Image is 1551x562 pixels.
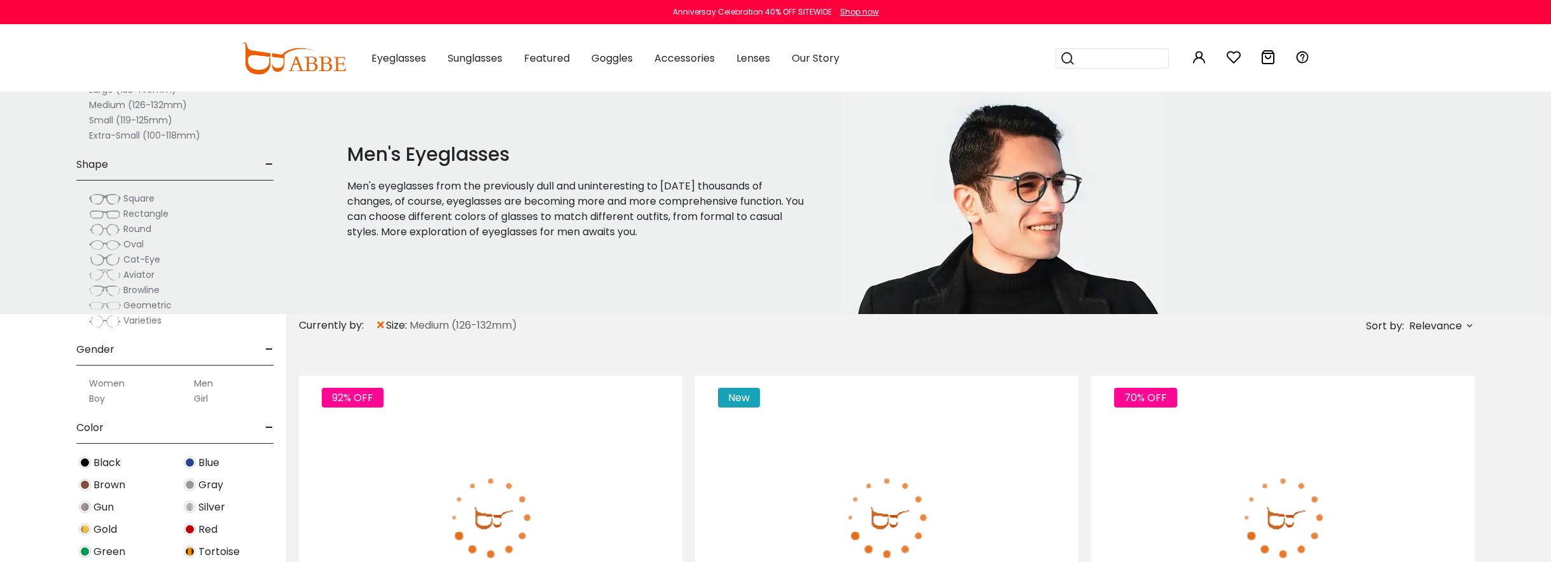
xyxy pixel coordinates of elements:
span: Color [76,413,104,443]
span: Aviator [123,268,155,281]
label: Women [89,376,125,391]
span: Square [123,192,155,205]
label: Extra-Small (100-118mm) [89,128,200,143]
img: men's eyeglasses [841,92,1164,314]
img: Oval.png [89,238,121,251]
img: Varieties.png [89,315,121,328]
img: Round.png [89,223,121,236]
img: abbeglasses.com [242,43,346,74]
span: - [265,149,273,180]
span: 92% OFF [322,388,383,408]
img: Square.png [89,193,121,205]
span: Tortoise [198,544,240,559]
img: Aviator.png [89,269,121,282]
span: Black [93,455,121,470]
label: Medium (126-132mm) [89,97,187,113]
div: Currently by: [299,314,375,337]
span: Gender [76,334,114,365]
span: Silver [198,500,225,515]
span: Featured [524,51,570,65]
div: Anniversay Celebration 40% OFF SITEWIDE [673,6,832,18]
span: Gray [198,477,223,493]
img: Cat-Eye.png [89,254,121,266]
div: Shop now [840,6,879,18]
span: size: [386,318,410,333]
img: Blue [184,456,196,469]
img: Geometric.png [89,299,121,312]
span: Sort by: [1366,319,1404,333]
span: Cat-Eye [123,253,160,266]
span: Our Story [792,51,839,65]
img: Gun [79,501,91,513]
span: Shape [76,149,108,180]
span: Browline [123,284,160,296]
span: × [375,314,386,337]
span: Round [123,223,151,235]
img: Tortoise [184,545,196,558]
span: New [718,388,760,408]
span: Brown [93,477,125,493]
span: - [265,334,273,365]
label: Men [194,376,213,391]
img: Rectangle.png [89,208,121,221]
label: Boy [89,391,105,406]
span: Eyeglasses [371,51,426,65]
span: Green [93,544,125,559]
img: Gold [79,523,91,535]
span: Relevance [1409,315,1462,338]
img: Green [79,545,91,558]
span: 70% OFF [1114,388,1177,408]
img: Black [79,456,91,469]
span: Gold [93,522,117,537]
img: Gray [184,479,196,491]
p: Men's eyeglasses from the previously dull and uninteresting to [DATE] thousands of changes, of co... [347,179,810,240]
span: Lenses [736,51,770,65]
img: Silver [184,501,196,513]
img: Red [184,523,196,535]
span: Oval [123,238,144,250]
h1: Men's Eyeglasses [347,143,810,166]
img: Brown [79,479,91,491]
span: Red [198,522,217,537]
span: Rectangle [123,207,169,220]
span: - [265,413,273,443]
span: Blue [198,455,219,470]
label: Small (119-125mm) [89,113,172,128]
label: Girl [194,391,208,406]
span: Goggles [591,51,633,65]
span: Medium (126-132mm) [410,318,517,333]
span: Varieties [123,314,162,327]
span: Gun [93,500,114,515]
span: Sunglasses [448,51,502,65]
span: Accessories [654,51,715,65]
img: Browline.png [89,284,121,297]
span: Geometric [123,299,172,312]
a: Shop now [834,6,879,17]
